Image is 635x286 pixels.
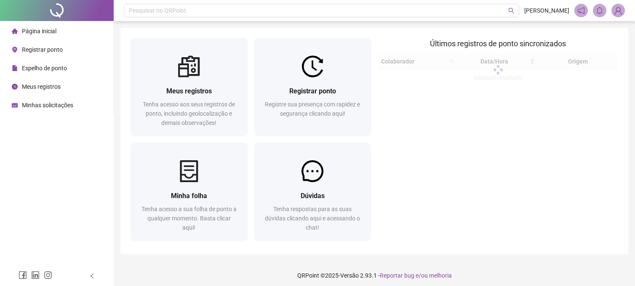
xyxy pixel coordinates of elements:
a: Meus registrosTenha acesso aos seus registros de ponto, incluindo geolocalização e demais observa... [131,38,248,136]
span: search [508,8,515,14]
img: 94546 [612,4,624,17]
span: Reportar bug e/ou melhoria [380,272,452,279]
span: Tenha respostas para as suas dúvidas clicando aqui e acessando o chat! [265,206,360,231]
span: Meus registros [22,83,61,90]
a: Minha folhaTenha acesso a sua folha de ponto a qualquer momento. Basta clicar aqui! [131,143,248,241]
span: Registre sua presença com rapidez e segurança clicando aqui! [265,101,360,117]
span: clock-circle [12,84,18,90]
span: instagram [44,271,52,279]
span: Tenha acesso aos seus registros de ponto, incluindo geolocalização e demais observações! [143,101,235,126]
span: [PERSON_NAME] [524,6,569,15]
span: schedule [12,102,18,108]
span: Minhas solicitações [22,102,73,109]
span: Minha folha [171,192,207,200]
span: Página inicial [22,28,56,34]
a: DúvidasTenha respostas para as suas dúvidas clicando aqui e acessando o chat! [254,143,371,241]
span: linkedin [31,271,40,279]
span: Registrar ponto [289,87,336,95]
span: Meus registros [166,87,212,95]
span: Registrar ponto [22,46,63,53]
span: Dúvidas [301,192,325,200]
span: Tenha acesso a sua folha de ponto a qualquer momento. Basta clicar aqui! [141,206,237,231]
span: file [12,65,18,71]
span: bell [596,7,603,14]
span: Espelho de ponto [22,65,67,71]
span: home [12,28,18,34]
span: left [89,273,95,279]
span: facebook [19,271,27,279]
span: Versão [340,272,359,279]
span: Últimos registros de ponto sincronizados [430,39,566,48]
span: environment [12,47,18,53]
a: Registrar pontoRegistre sua presença com rapidez e segurança clicando aqui! [254,38,371,136]
span: notification [577,7,585,14]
